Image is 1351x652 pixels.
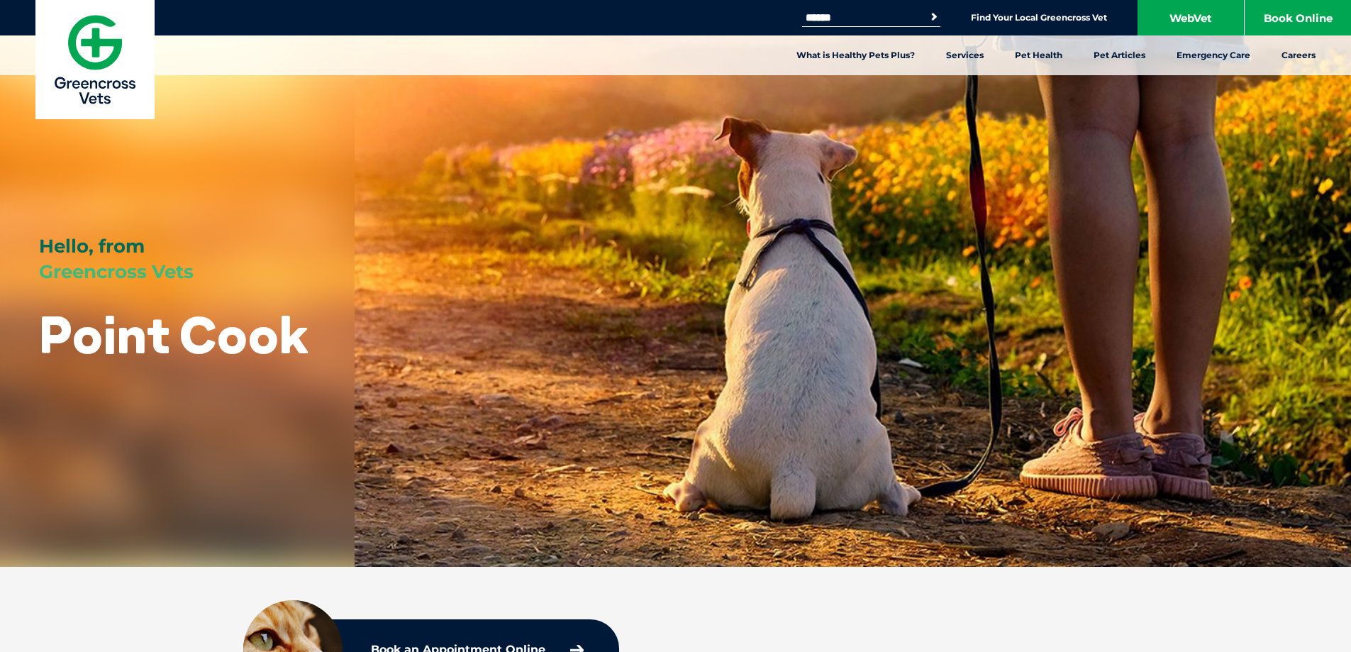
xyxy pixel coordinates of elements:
[39,235,145,258] span: Hello, from
[1078,35,1161,75] a: Pet Articles
[1161,35,1266,75] a: Emergency Care
[39,260,194,283] span: Greencross Vets
[999,35,1078,75] a: Pet Health
[930,35,999,75] a: Services
[971,12,1107,23] a: Find Your Local Greencross Vet
[781,35,930,75] a: What is Healthy Pets Plus?
[927,10,941,24] button: Search
[39,306,308,363] h1: Point Cook
[1266,35,1331,75] a: Careers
